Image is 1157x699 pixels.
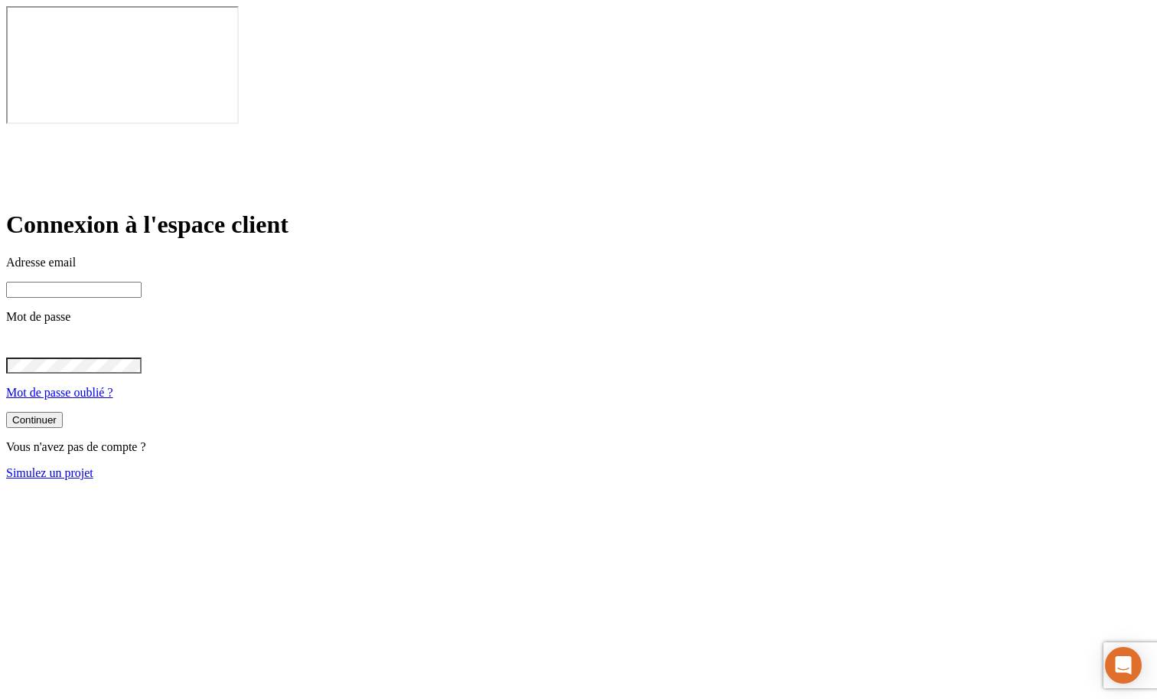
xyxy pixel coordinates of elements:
[6,412,63,428] button: Continuer
[6,466,93,479] a: Simulez un projet
[6,256,1151,269] p: Adresse email
[6,211,1151,239] h1: Connexion à l'espace client
[1105,647,1142,684] div: Open Intercom Messenger
[12,414,57,426] div: Continuer
[6,310,1151,324] p: Mot de passe
[6,440,1151,454] p: Vous n'avez pas de compte ?
[6,386,113,399] a: Mot de passe oublié ?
